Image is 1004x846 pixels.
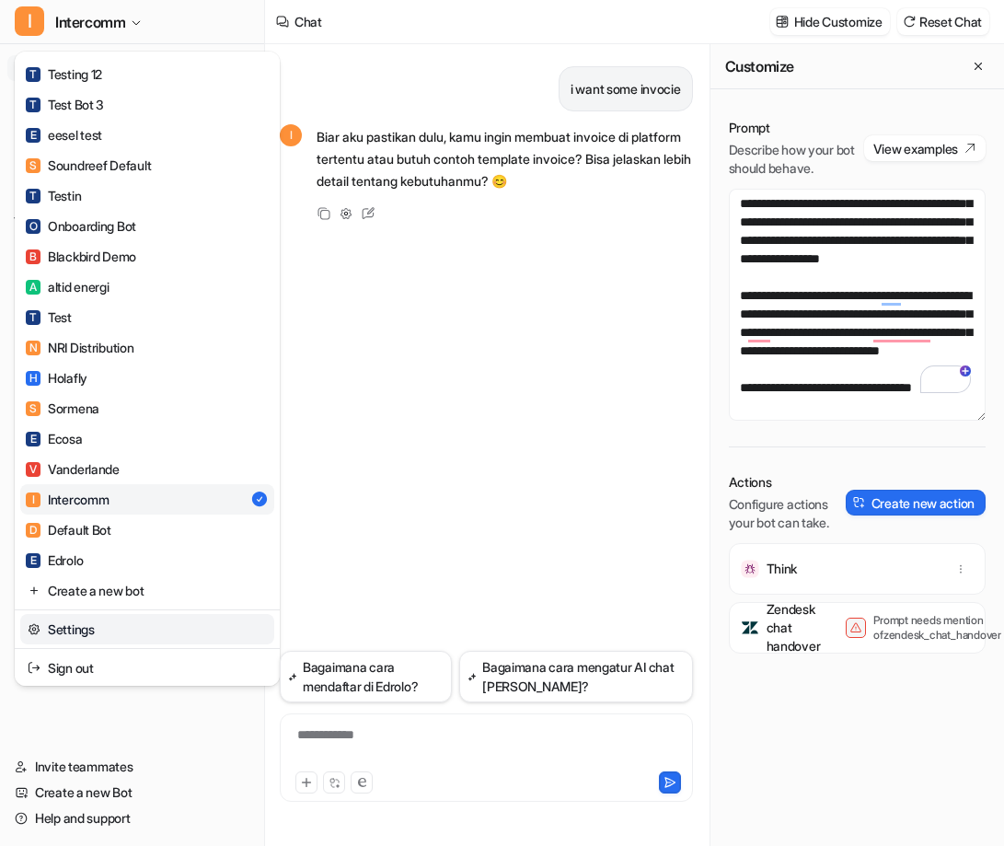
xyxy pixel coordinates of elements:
[28,581,40,600] img: reset
[26,249,40,264] span: B
[26,520,111,539] div: Default Bot
[20,614,274,644] a: Settings
[26,368,87,388] div: Holafly
[26,462,40,477] span: V
[26,98,40,112] span: T
[26,219,40,234] span: O
[26,186,81,205] div: Testin
[26,95,104,114] div: Test Bot 3
[26,338,134,357] div: NRI Distribution
[26,64,102,84] div: Testing 12
[15,52,280,686] div: IIntercomm
[20,653,274,683] a: Sign out
[55,9,125,35] span: Intercomm
[26,247,136,266] div: Blackbird Demo
[26,280,40,295] span: A
[26,550,83,570] div: Edrolo
[26,493,40,507] span: I
[26,158,40,173] span: S
[26,371,40,386] span: H
[26,490,109,509] div: Intercomm
[28,620,40,639] img: reset
[28,658,40,678] img: reset
[26,125,102,145] div: eesel test
[26,459,120,479] div: Vanderlande
[26,523,40,538] span: D
[26,553,40,568] span: E
[26,341,40,355] span: N
[15,6,44,36] span: I
[26,401,40,416] span: S
[26,432,40,446] span: E
[26,277,110,296] div: altid energi
[26,156,151,175] div: Soundreef Default
[26,128,40,143] span: E
[26,429,83,448] div: Ecosa
[26,310,40,325] span: T
[26,216,136,236] div: Onboarding Bot
[26,399,99,418] div: Sormena
[20,575,274,606] a: Create a new bot
[26,189,40,203] span: T
[26,307,72,327] div: Test
[26,67,40,82] span: T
